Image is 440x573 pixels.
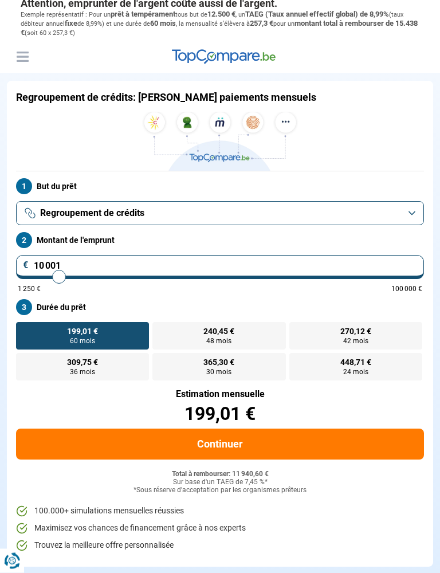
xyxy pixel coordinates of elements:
span: Regroupement de crédits [40,207,144,220]
span: prêt à tempérament [111,10,175,19]
div: *Sous réserve d'acceptation par les organismes prêteurs [16,487,424,495]
span: 199,01 € [67,328,98,336]
label: But du prêt [16,179,424,195]
li: Trouvez la meilleure offre personnalisée [16,540,424,552]
span: 240,45 € [203,328,234,336]
span: 48 mois [206,338,231,345]
span: 1 250 € [18,286,41,293]
li: 100.000+ simulations mensuelles réussies [16,506,424,517]
button: Menu [14,49,31,66]
div: Total à rembourser: 11 940,60 € [16,471,424,479]
span: 36 mois [70,369,95,376]
span: 30 mois [206,369,231,376]
button: Continuer [16,429,424,460]
label: Durée du prêt [16,300,424,316]
span: 42 mois [343,338,368,345]
span: 309,75 € [67,359,98,367]
span: 100 000 € [391,286,422,293]
p: Exemple représentatif : Pour un tous but de , un (taux débiteur annuel de 8,99%) et une durée de ... [21,10,419,38]
span: 365,30 € [203,359,234,367]
h1: Regroupement de crédits: [PERSON_NAME] paiements mensuels [16,92,316,104]
img: TopCompare [172,50,276,65]
li: Maximisez vos chances de financement grâce à nos experts [16,523,424,535]
span: fixe [65,19,77,28]
span: 448,71 € [340,359,371,367]
div: Sur base d'un TAEG de 7,45 %* [16,479,424,487]
span: 257,3 € [250,19,273,28]
span: 12.500 € [207,10,235,19]
div: Estimation mensuelle [16,390,424,399]
span: 60 mois [150,19,176,28]
span: TAEG (Taux annuel effectif global) de 8,99% [245,10,389,19]
span: montant total à rembourser de 15.438 € [21,19,418,37]
span: € [23,261,29,270]
label: Montant de l'emprunt [16,233,424,249]
img: TopCompare.be [140,112,300,171]
span: 270,12 € [340,328,371,336]
span: 24 mois [343,369,368,376]
span: 60 mois [70,338,95,345]
button: Regroupement de crédits [16,202,424,226]
div: 199,01 € [16,405,424,423]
